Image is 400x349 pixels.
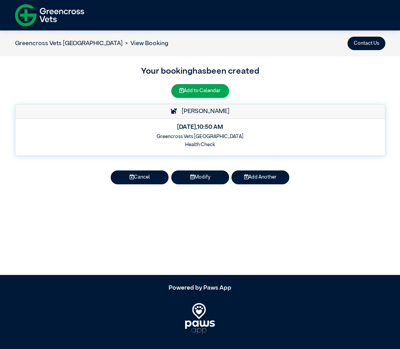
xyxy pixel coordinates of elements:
[15,65,385,78] h3: Your booking has been created
[15,39,169,48] nav: breadcrumb
[15,40,123,47] a: Greencross Vets [GEOGRAPHIC_DATA]
[171,170,229,184] button: Modify
[171,84,229,98] button: Add to Calendar
[185,303,215,334] img: PawsApp
[15,2,84,29] img: f-logo
[15,285,385,292] h5: Powered by Paws App
[348,37,385,50] button: Contact Us
[111,170,169,184] button: Cancel
[20,124,380,131] h5: [DATE] , 10:50 AM
[231,170,289,184] button: Add Another
[20,142,380,148] h6: Health Check
[123,39,169,48] li: View Booking
[20,134,380,140] h6: Greencross Vets [GEOGRAPHIC_DATA]
[178,108,230,115] span: [PERSON_NAME]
